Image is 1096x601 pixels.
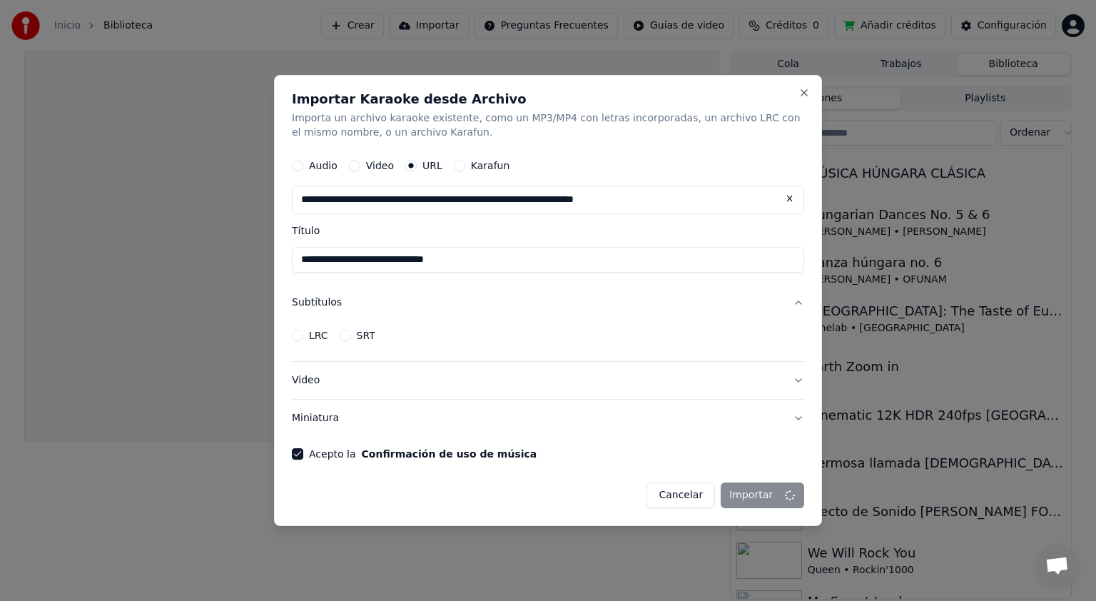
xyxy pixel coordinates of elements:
[366,161,394,171] label: Video
[309,330,328,340] label: LRC
[292,93,804,106] h2: Importar Karaoke desde Archivo
[292,111,804,140] p: Importa un archivo karaoke existente, como un MP3/MP4 con letras incorporadas, un archivo LRC con...
[292,284,804,321] button: Subtítulos
[292,362,804,399] button: Video
[292,400,804,437] button: Miniatura
[471,161,510,171] label: Karafun
[292,226,804,236] label: Título
[309,449,537,459] label: Acepto la
[309,161,338,171] label: Audio
[362,449,537,459] button: Acepto la
[292,321,804,361] div: Subtítulos
[422,161,442,171] label: URL
[357,330,375,340] label: SRT
[646,483,715,508] button: Cancelar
